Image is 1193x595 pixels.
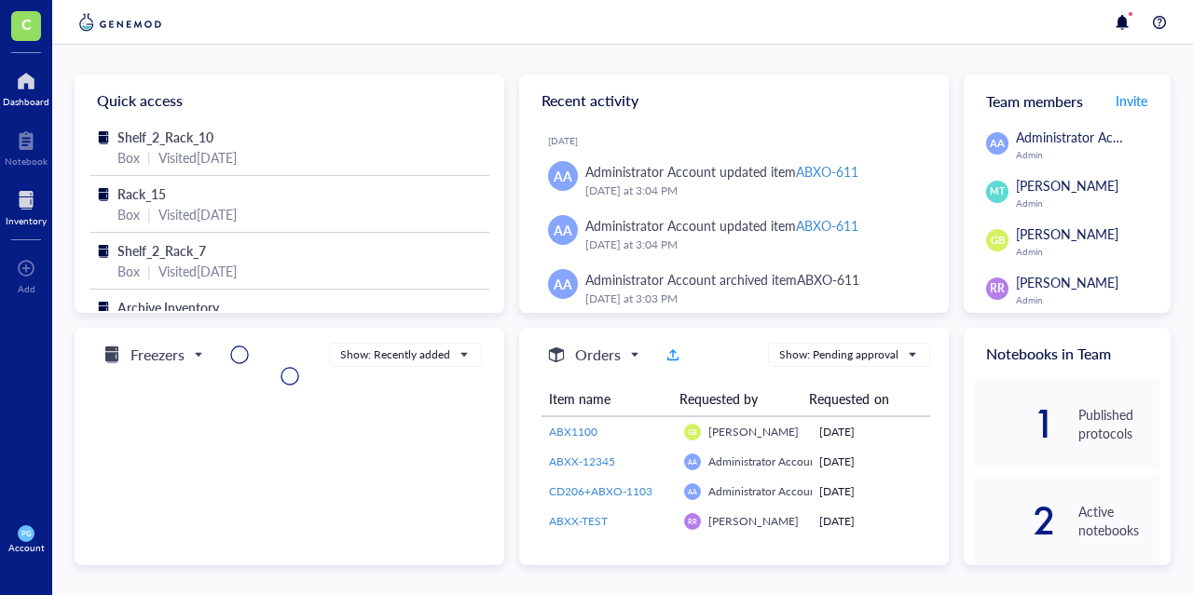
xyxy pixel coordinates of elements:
div: Visited [DATE] [158,147,237,168]
span: RR [990,280,1005,297]
div: Recent activity [519,74,949,127]
span: AA [554,220,572,240]
span: Administrator Account [1016,128,1146,146]
h5: Orders [575,344,621,366]
div: Administrator Account archived item [585,269,859,290]
div: Dashboard [3,96,49,107]
th: Requested by [672,382,802,416]
span: [PERSON_NAME] [1016,273,1118,291]
div: | [147,261,151,281]
span: AA [554,274,572,294]
div: [DATE] at 3:04 PM [585,236,919,254]
span: CD206+ABXO-1103 [549,483,652,499]
div: [DATE] [819,513,923,530]
span: ABXX-12345 [549,453,615,469]
span: AA [688,457,697,466]
span: Administrator Account [708,453,820,469]
span: [PERSON_NAME] [1016,176,1118,195]
div: | [147,147,151,168]
div: Visited [DATE] [158,204,237,224]
button: Invite [1115,86,1148,115]
div: Inventory [6,215,47,226]
div: Box [117,261,140,281]
div: [DATE] at 3:04 PM [585,182,919,200]
div: Administrator Account updated item [585,161,858,182]
div: 2 [975,506,1056,535]
a: Inventory [6,185,47,226]
div: Box [117,204,140,224]
div: ABXO-611 [796,216,858,235]
div: ABXO-611 [796,162,858,181]
span: C [21,12,32,35]
div: Show: Pending approval [779,346,898,363]
a: ABX1100 [549,424,669,440]
div: Add [18,283,35,294]
div: Admin [1016,149,1159,160]
div: Published protocols [1078,405,1159,442]
div: Account [8,542,45,553]
span: Archive Inventory [117,298,219,317]
div: Notebooks in Team [964,328,1171,379]
div: Administrator Account updated item [585,215,858,236]
th: Requested on [802,382,916,416]
div: 1 [975,409,1056,439]
a: ABXX-12345 [549,453,669,470]
span: [PERSON_NAME] [1016,224,1118,243]
span: MT [990,184,1004,198]
div: [DATE] [819,424,923,440]
img: genemod-logo [75,11,166,34]
div: Admin [1016,246,1159,257]
div: ABXO-611 [797,270,859,289]
span: Administrator Account [708,483,820,499]
span: Rack_15 [117,184,166,203]
div: Box [117,147,140,168]
span: AA [554,166,572,186]
div: Admin [1016,294,1159,305]
a: Dashboard [3,66,49,107]
div: Notebook [5,156,48,167]
span: GB [990,233,1005,249]
th: Item name [542,382,672,416]
span: PG [21,529,31,537]
span: ABXX-TEST [549,513,608,529]
div: Team members [964,74,1171,127]
span: Invite [1116,91,1147,110]
a: Notebook [5,126,48,167]
span: GB [688,427,696,436]
div: Admin [1016,197,1159,209]
div: [DATE] [819,483,923,500]
span: [PERSON_NAME] [708,513,799,529]
div: Show: Recently added [340,346,450,363]
a: AAAdministrator Account updated itemABXO-611[DATE] at 3:04 PM [534,208,934,262]
span: ABX1100 [549,424,597,439]
a: ABXX-TEST [549,513,669,530]
span: [PERSON_NAME] [708,424,799,439]
div: Visited [DATE] [158,261,237,281]
div: Active notebooks [1078,502,1159,539]
span: Shelf_2_Rack_10 [117,128,213,146]
span: AA [688,487,697,495]
a: AAAdministrator Account updated itemABXO-611[DATE] at 3:04 PM [534,154,934,208]
a: CD206+ABXO-1103 [549,483,669,500]
span: Shelf_2_Rack_7 [117,241,206,260]
div: | [147,204,151,224]
span: RR [688,517,696,525]
span: AA [990,136,1004,152]
div: [DATE] [819,453,923,470]
div: [DATE] [548,135,934,146]
div: Quick access [75,74,504,127]
h5: Freezers [130,344,185,366]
